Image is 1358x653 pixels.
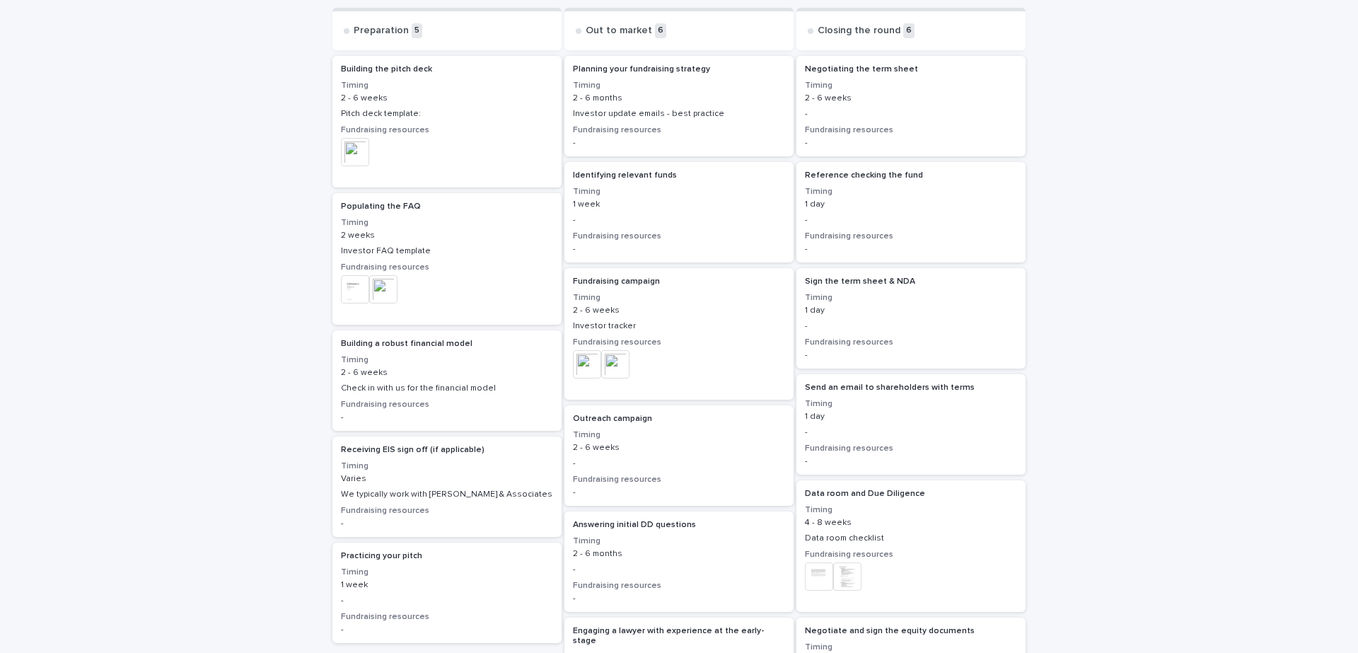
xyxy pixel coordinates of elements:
p: 2 - 6 weeks [341,93,553,103]
h3: Fundraising resources [573,474,785,485]
h3: Timing [805,398,1017,410]
h3: Fundraising resources [805,125,1017,136]
p: Identifying relevant funds [573,171,785,180]
div: - [341,596,553,606]
p: 2 - 6 weeks [805,93,1017,103]
p: - [573,138,785,148]
p: Preparation [354,25,409,37]
h3: Timing [805,504,1017,516]
div: Investor tracker [573,321,785,331]
a: Fundraising campaignTiming2 - 6 weeksInvestor trackerFundraising resources [564,268,794,400]
div: - [805,109,1017,119]
h3: Timing [573,429,785,441]
h3: Timing [805,292,1017,304]
p: 4 - 8 weeks [805,518,1017,528]
h3: Timing [805,642,1017,653]
h3: Fundraising resources [805,443,1017,454]
h3: Timing [341,354,553,366]
h3: Timing [341,461,553,472]
p: 2 - 6 weeks [573,443,785,453]
h3: Fundraising resources [341,505,553,516]
div: - [805,321,1017,331]
h3: Fundraising resources [341,262,553,273]
p: - [805,244,1017,254]
h3: Fundraising resources [573,337,785,348]
div: - [805,215,1017,225]
a: Reference checking the fundTiming1 day-Fundraising resources- [796,162,1026,262]
p: 2 - 6 months [573,549,785,559]
h3: Timing [573,292,785,304]
p: 2 - 6 weeks [573,306,785,316]
h3: Timing [805,186,1017,197]
div: We typically work with [PERSON_NAME] & Associates [341,490,553,499]
p: Closing the round [818,25,900,37]
p: Reference checking the fund [805,171,1017,180]
p: 1 week [341,580,553,590]
a: Receiving EIS sign off (if applicable)TimingVariesWe typically work with [PERSON_NAME] & Associat... [332,437,562,537]
p: - [573,244,785,254]
a: Answering initial DD questionsTiming2 - 6 months-Fundraising resources- [564,512,794,612]
p: Out to market [586,25,652,37]
p: Outreach campaign [573,414,785,424]
h3: Timing [341,80,553,91]
a: Send an email to shareholders with termsTiming1 day-Fundraising resources- [796,374,1026,475]
p: 2 - 6 months [573,93,785,103]
p: Negotiating the term sheet [805,64,1017,74]
h3: Fundraising resources [573,125,785,136]
p: - [805,350,1017,360]
a: Negotiating the term sheetTiming2 - 6 weeks-Fundraising resources- [796,56,1026,156]
p: Receiving EIS sign off (if applicable) [341,445,553,455]
a: Data room and Due DiligenceTiming4 - 8 weeksData room checklistFundraising resources [796,480,1026,612]
p: Answering initial DD questions [573,520,785,530]
p: Send an email to shareholders with terms [805,383,1017,393]
p: 5 [412,23,422,38]
h3: Fundraising resources [573,580,785,591]
div: - [573,215,785,225]
div: Pitch deck template: [341,109,553,119]
div: - [573,565,785,574]
p: Engaging a lawyer with experience at the early-stage [573,626,785,647]
p: 2 - 6 weeks [341,368,553,378]
p: - [573,487,785,497]
a: Identifying relevant fundsTiming1 week-Fundraising resources- [564,162,794,262]
p: 1 day [805,306,1017,316]
p: - [341,625,553,635]
p: - [341,519,553,528]
a: Building the pitch deckTiming2 - 6 weeksPitch deck template:Fundraising resources [332,56,562,187]
h3: Fundraising resources [341,399,553,410]
h3: Timing [341,217,553,229]
p: - [573,594,785,603]
p: Fundraising campaign [573,277,785,287]
a: Planning your fundraising strategyTiming2 - 6 monthsInvestor update emails - best practiceFundrai... [564,56,794,156]
p: Sign the term sheet & NDA [805,277,1017,287]
p: Planning your fundraising strategy [573,64,785,74]
h3: Fundraising resources [573,231,785,242]
a: Building a robust financial modelTiming2 - 6 weeksCheck in with us for the financial modelFundrai... [332,330,562,431]
p: Populating the FAQ [341,202,553,212]
h3: Timing [805,80,1017,91]
a: Sign the term sheet & NDATiming1 day-Fundraising resources- [796,268,1026,369]
p: 6 [655,23,666,38]
div: - [805,427,1017,437]
h3: Fundraising resources [805,549,1017,560]
div: Investor FAQ template [341,246,553,256]
h3: Fundraising resources [341,125,553,136]
p: - [805,138,1017,148]
div: Check in with us for the financial model [341,383,553,393]
a: Outreach campaignTiming2 - 6 weeks-Fundraising resources- [564,405,794,506]
p: - [341,412,553,422]
p: Practicing your pitch [341,551,553,561]
h3: Timing [341,567,553,578]
p: Building the pitch deck [341,64,553,74]
p: 1 week [573,200,785,209]
p: Negotiate and sign the equity documents [805,626,1017,636]
p: Data room and Due Diligence [805,489,1017,499]
a: Populating the FAQTiming2 weeksInvestor FAQ templateFundraising resources [332,193,562,325]
p: 2 weeks [341,231,553,241]
h3: Fundraising resources [341,611,553,623]
h3: Timing [573,80,785,91]
h3: Fundraising resources [805,231,1017,242]
p: 6 [903,23,915,38]
div: Data room checklist [805,533,1017,543]
p: - [805,456,1017,466]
